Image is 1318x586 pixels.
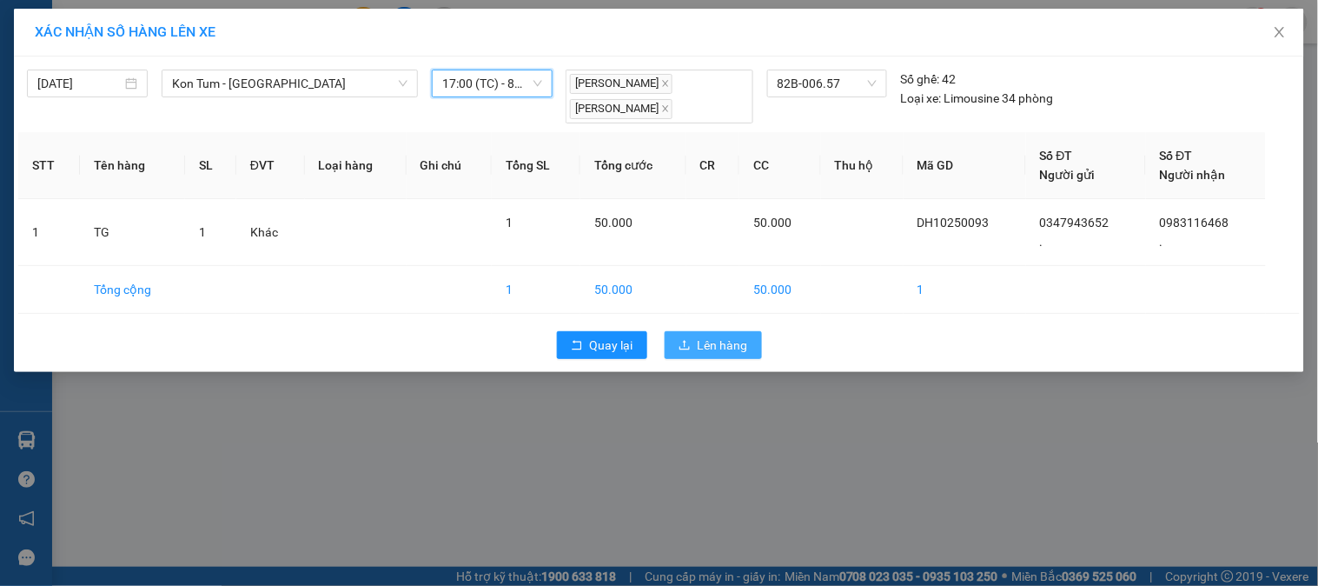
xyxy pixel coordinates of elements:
[739,266,820,314] td: 50.000
[739,132,820,199] th: CC
[1160,216,1229,230] span: 0983116468
[37,74,122,93] input: 14/10/2025
[35,23,215,40] span: XÁC NHẬN SỐ HÀNG LÊN XE
[1040,149,1073,163] span: Số ĐT
[917,216,990,230] span: DH10250093
[1040,216,1109,230] span: 0347943652
[185,132,236,199] th: SL
[901,70,957,89] div: 42
[80,199,185,266] td: TG
[407,132,492,199] th: Ghi chú
[1273,25,1287,39] span: close
[1040,235,1043,249] span: .
[901,70,940,89] span: Số ghế:
[236,199,305,266] td: Khác
[590,336,633,355] span: Quay lại
[80,132,185,199] th: Tên hàng
[80,266,185,314] td: Tổng cộng
[904,132,1026,199] th: Mã GD
[661,79,670,88] span: close
[901,89,942,108] span: Loại xe:
[18,199,80,266] td: 1
[570,74,672,94] span: [PERSON_NAME]
[571,339,583,353] span: rollback
[18,132,80,199] th: STT
[305,132,407,199] th: Loại hàng
[1160,168,1226,182] span: Người nhận
[661,104,670,113] span: close
[236,132,305,199] th: ĐVT
[698,336,748,355] span: Lên hàng
[580,132,686,199] th: Tổng cước
[442,70,542,97] span: 17:00 (TC) - 82B-006.57
[492,132,580,199] th: Tổng SL
[1255,9,1304,57] button: Close
[753,216,791,230] span: 50.000
[1160,149,1193,163] span: Số ĐT
[665,331,762,359] button: uploadLên hàng
[686,132,740,199] th: CR
[506,216,513,230] span: 1
[199,225,206,239] span: 1
[570,99,672,119] span: [PERSON_NAME]
[904,266,1026,314] td: 1
[398,78,408,89] span: down
[778,70,877,97] span: 82B-006.57
[594,216,633,230] span: 50.000
[580,266,686,314] td: 50.000
[901,89,1054,108] div: Limousine 34 phòng
[679,339,691,353] span: upload
[821,132,904,199] th: Thu hộ
[172,70,407,97] span: Kon Tum - Sài Gòn
[1040,168,1096,182] span: Người gửi
[1160,235,1163,249] span: .
[492,266,580,314] td: 1
[557,331,647,359] button: rollbackQuay lại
